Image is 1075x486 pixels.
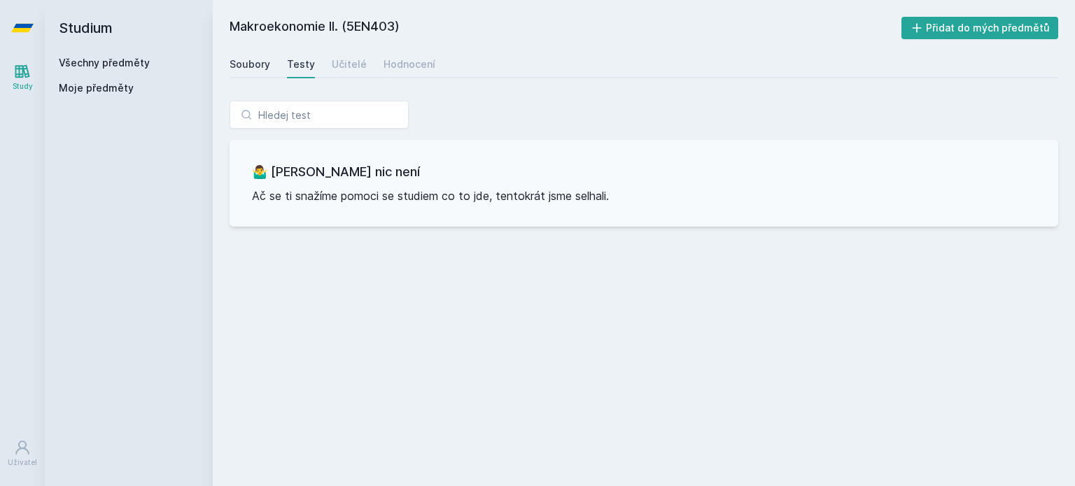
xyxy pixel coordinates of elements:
[332,50,367,78] a: Učitelé
[59,57,150,69] a: Všechny předměty
[8,457,37,468] div: Uživatel
[287,50,315,78] a: Testy
[384,50,435,78] a: Hodnocení
[384,57,435,71] div: Hodnocení
[230,101,409,129] input: Hledej test
[230,17,901,39] h2: Makroekonomie II. (5EN403)
[3,432,42,475] a: Uživatel
[230,50,270,78] a: Soubory
[230,57,270,71] div: Soubory
[901,17,1059,39] button: Přidat do mých předmětů
[287,57,315,71] div: Testy
[332,57,367,71] div: Učitelé
[13,81,33,92] div: Study
[252,187,1036,204] p: Ač se ti snažíme pomoci se studiem co to jde, tentokrát jsme selhali.
[252,162,1036,182] h3: 🤷‍♂️ [PERSON_NAME] nic není
[59,81,134,95] span: Moje předměty
[3,56,42,99] a: Study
